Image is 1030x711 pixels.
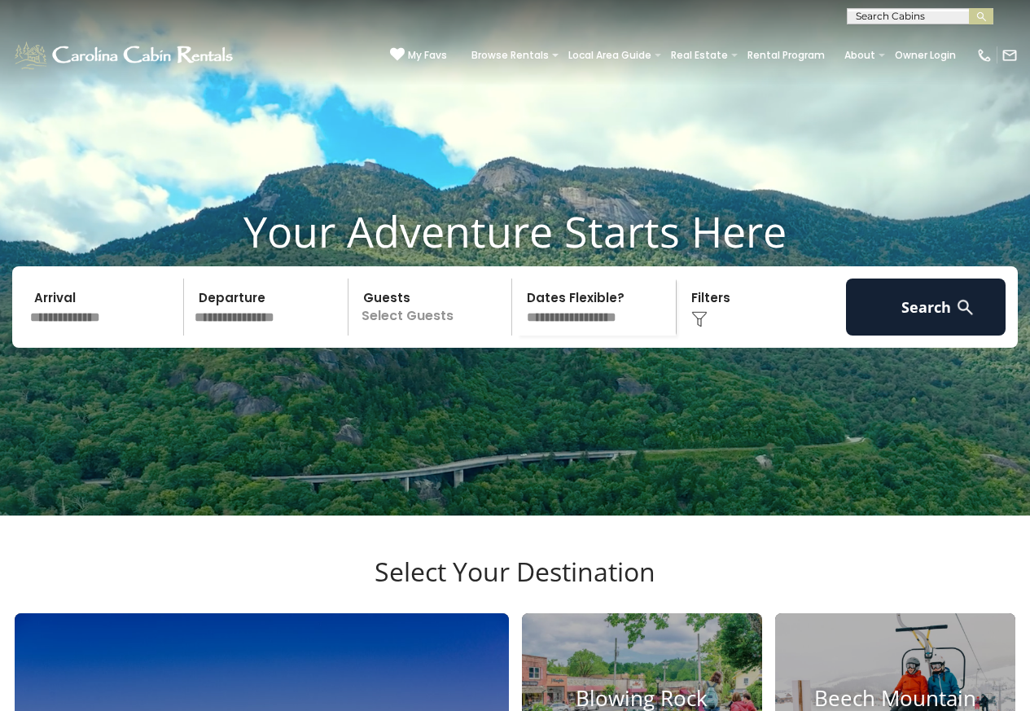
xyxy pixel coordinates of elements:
[691,311,708,327] img: filter--v1.png
[463,44,557,67] a: Browse Rentals
[12,39,238,72] img: White-1-1-2.png
[522,686,762,711] h4: Blowing Rock
[12,206,1018,257] h1: Your Adventure Starts Here
[955,297,975,318] img: search-regular-white.png
[739,44,833,67] a: Rental Program
[1002,47,1018,64] img: mail-regular-white.png
[775,686,1015,711] h4: Beech Mountain
[408,48,447,63] span: My Favs
[836,44,883,67] a: About
[976,47,993,64] img: phone-regular-white.png
[663,44,736,67] a: Real Estate
[846,279,1006,336] button: Search
[560,44,660,67] a: Local Area Guide
[887,44,964,67] a: Owner Login
[12,556,1018,613] h3: Select Your Destination
[353,279,512,336] p: Select Guests
[390,47,447,64] a: My Favs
